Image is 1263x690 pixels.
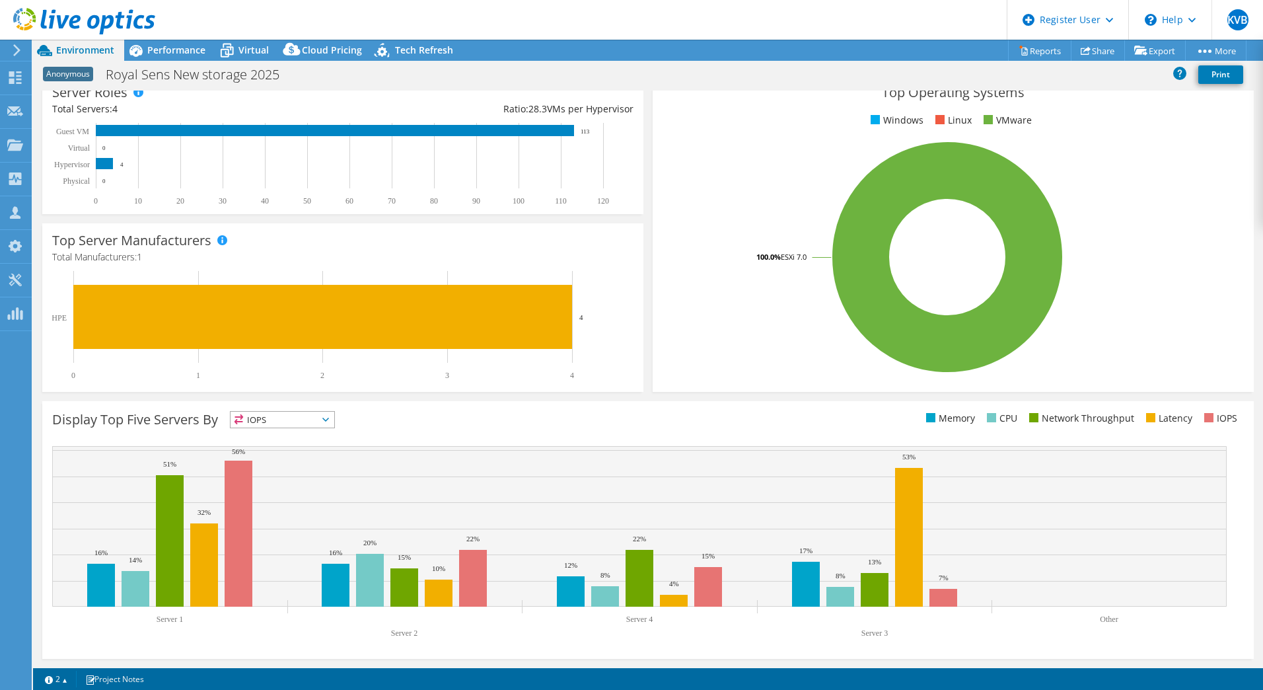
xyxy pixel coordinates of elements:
[329,549,342,556] text: 16%
[232,447,245,455] text: 56%
[1071,40,1125,61] a: Share
[36,671,77,687] a: 2
[94,196,98,206] text: 0
[799,547,812,555] text: 17%
[320,371,324,380] text: 2
[513,196,524,206] text: 100
[52,250,633,264] h4: Total Manufacturers:
[1185,40,1246,61] a: More
[868,558,881,566] text: 13%
[932,113,972,128] li: Linux
[1227,9,1248,30] span: KVB
[1026,411,1134,426] li: Network Throughput
[176,196,184,206] text: 20
[43,67,93,81] span: Anonymous
[163,460,176,468] text: 51%
[102,145,106,151] text: 0
[112,102,118,115] span: 4
[345,196,353,206] text: 60
[669,580,679,588] text: 4%
[923,411,975,426] li: Memory
[1145,14,1157,26] svg: \n
[702,552,715,560] text: 15%
[120,161,124,168] text: 4
[76,671,153,687] a: Project Notes
[391,629,417,638] text: Server 2
[939,574,949,582] text: 7%
[68,143,90,153] text: Virtual
[1143,411,1192,426] li: Latency
[137,250,142,263] span: 1
[581,128,590,135] text: 113
[756,252,781,262] tspan: 100.0%
[147,44,205,56] span: Performance
[781,252,807,262] tspan: ESXi 7.0
[633,535,646,543] text: 22%
[1201,411,1237,426] li: IOPS
[71,371,75,380] text: 0
[100,67,300,82] h1: Royal Sens New storage 2025
[445,371,449,380] text: 3
[663,85,1244,100] h3: Top Operating Systems
[196,371,200,380] text: 1
[363,539,377,547] text: 20%
[219,196,227,206] text: 30
[1124,40,1186,61] a: Export
[261,196,269,206] text: 40
[528,102,547,115] span: 28.3
[63,176,90,186] text: Physical
[54,160,90,169] text: Hypervisor
[302,44,362,56] span: Cloud Pricing
[52,102,343,116] div: Total Servers:
[303,196,311,206] text: 50
[56,44,114,56] span: Environment
[56,127,89,136] text: Guest VM
[94,549,108,556] text: 16%
[129,556,142,564] text: 14%
[1008,40,1071,61] a: Reports
[466,535,480,543] text: 22%
[395,44,453,56] span: Tech Refresh
[238,44,269,56] span: Virtual
[600,571,610,579] text: 8%
[1198,65,1243,84] a: Print
[902,453,916,461] text: 53%
[52,85,127,100] h3: Server Roles
[555,196,567,206] text: 110
[388,196,396,206] text: 70
[861,629,888,638] text: Server 3
[867,113,923,128] li: Windows
[430,196,438,206] text: 80
[579,313,583,321] text: 4
[597,196,609,206] text: 120
[836,572,846,580] text: 8%
[570,371,574,380] text: 4
[398,553,411,561] text: 15%
[198,508,211,516] text: 32%
[102,178,106,184] text: 0
[52,313,67,323] text: HPE
[980,113,1032,128] li: VMware
[343,102,633,116] div: Ratio: VMs per Hypervisor
[984,411,1017,426] li: CPU
[432,564,445,572] text: 10%
[231,412,334,428] span: IOPS
[134,196,142,206] text: 10
[472,196,480,206] text: 90
[1100,615,1118,624] text: Other
[626,615,653,624] text: Server 4
[564,561,577,569] text: 12%
[157,615,183,624] text: Server 1
[52,233,211,248] h3: Top Server Manufacturers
